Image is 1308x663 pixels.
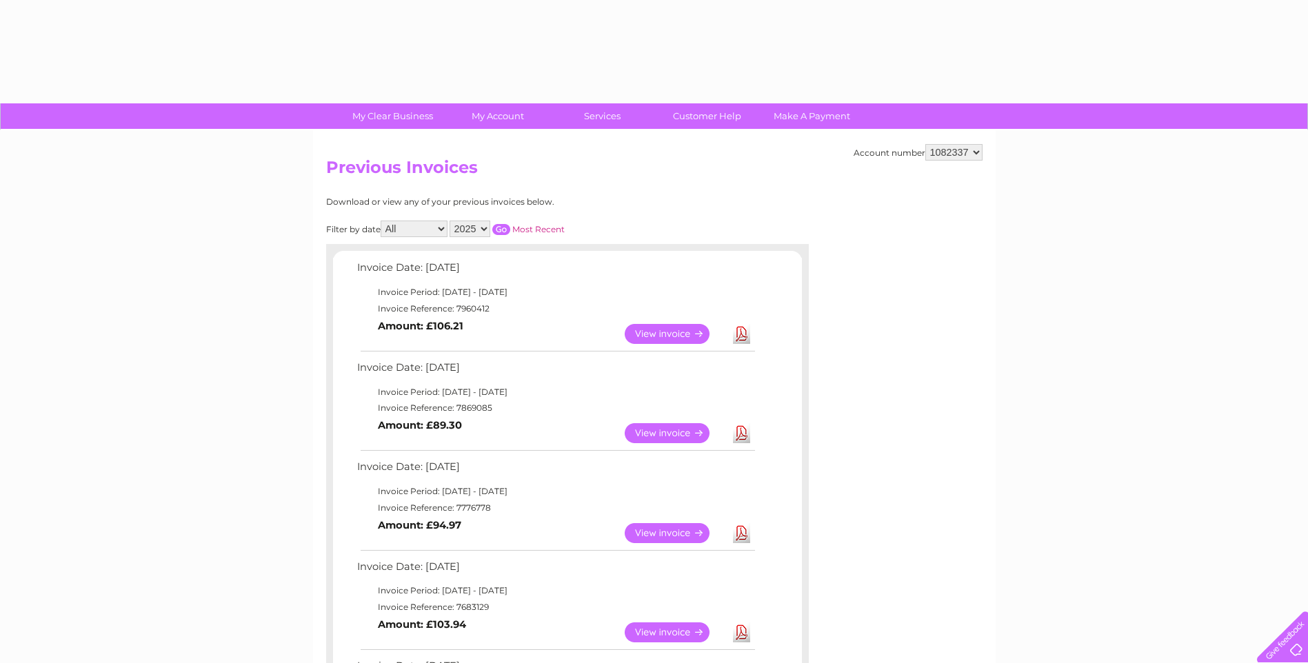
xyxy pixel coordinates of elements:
[354,558,757,583] td: Invoice Date: [DATE]
[378,419,462,431] b: Amount: £89.30
[354,258,757,284] td: Invoice Date: [DATE]
[755,103,869,129] a: Make A Payment
[378,519,461,531] b: Amount: £94.97
[354,599,757,615] td: Invoice Reference: 7683129
[733,423,750,443] a: Download
[354,300,757,317] td: Invoice Reference: 7960412
[650,103,764,129] a: Customer Help
[354,458,757,483] td: Invoice Date: [DATE]
[545,103,659,129] a: Services
[512,224,565,234] a: Most Recent
[625,324,726,344] a: View
[354,483,757,500] td: Invoice Period: [DATE] - [DATE]
[354,358,757,384] td: Invoice Date: [DATE]
[441,103,554,129] a: My Account
[733,523,750,543] a: Download
[354,500,757,516] td: Invoice Reference: 7776778
[378,618,466,631] b: Amount: £103.94
[354,284,757,300] td: Invoice Period: [DATE] - [DATE]
[326,158,983,184] h2: Previous Invoices
[354,582,757,599] td: Invoice Period: [DATE] - [DATE]
[336,103,450,129] a: My Clear Business
[354,400,757,416] td: Invoice Reference: 7869085
[326,221,688,237] div: Filter by date
[625,622,726,642] a: View
[326,197,688,207] div: Download or view any of your previous invoices below.
[625,423,726,443] a: View
[733,622,750,642] a: Download
[378,320,463,332] b: Amount: £106.21
[625,523,726,543] a: View
[854,144,983,161] div: Account number
[354,384,757,400] td: Invoice Period: [DATE] - [DATE]
[733,324,750,344] a: Download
